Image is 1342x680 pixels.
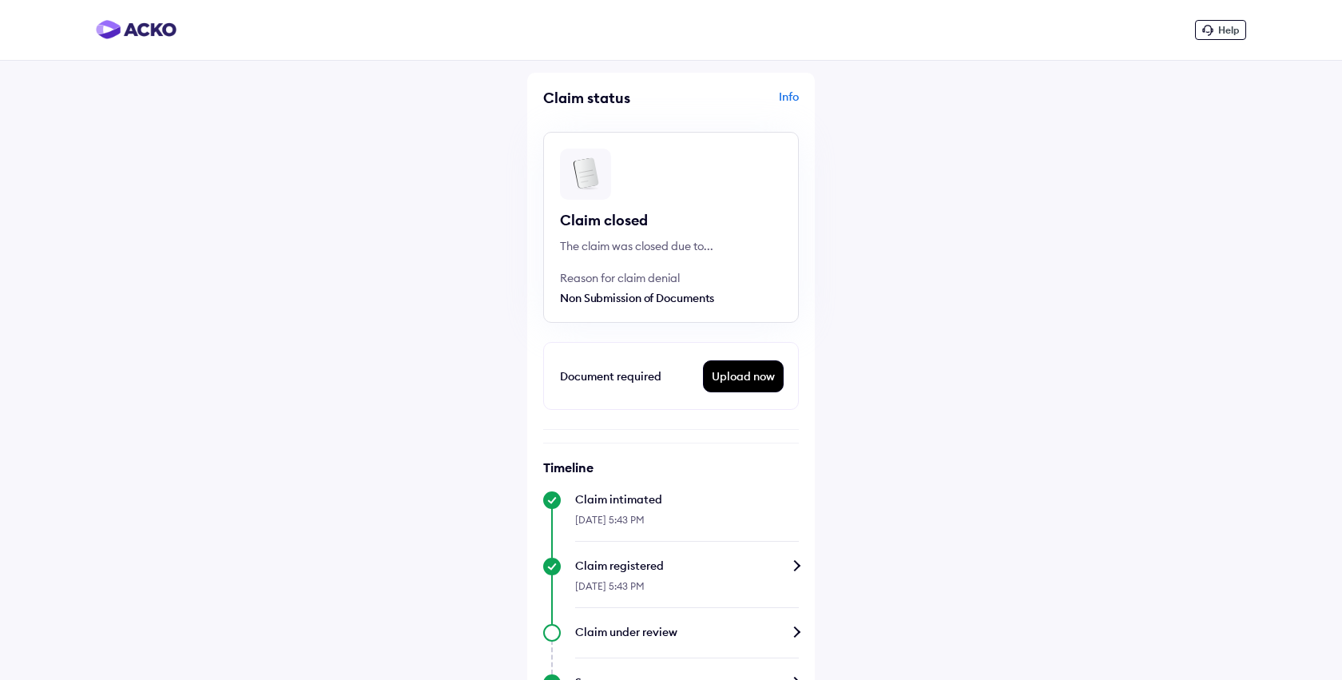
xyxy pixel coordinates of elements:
[560,367,703,386] div: Document required
[1218,24,1239,36] span: Help
[543,459,799,475] h6: Timeline
[543,89,667,107] div: Claim status
[575,491,799,507] div: Claim intimated
[96,20,177,39] img: horizontal-gradient.png
[704,361,783,392] div: Upload now
[575,574,799,608] div: [DATE] 5:43 PM
[575,624,799,640] div: Claim under review
[675,89,799,119] div: Info
[575,558,799,574] div: Claim registered
[560,270,736,286] div: Reason for claim denial
[560,211,782,230] div: Claim closed
[575,507,799,542] div: [DATE] 5:43 PM
[560,238,782,254] div: The claim was closed due to...
[560,290,736,306] div: Non Submission of Documents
